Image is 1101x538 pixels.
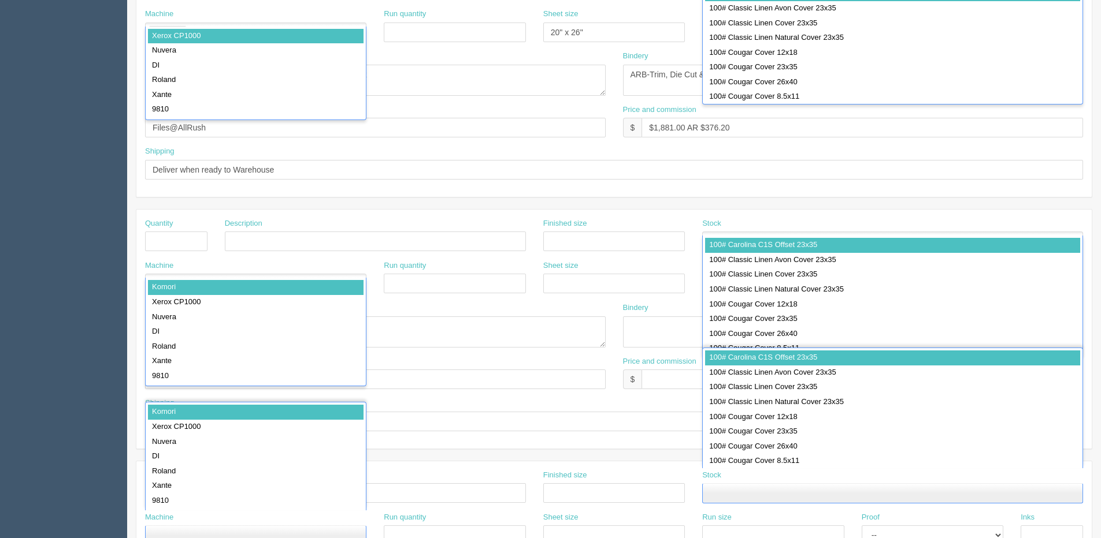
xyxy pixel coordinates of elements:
div: 100# Classic Linen Cover 23x35 [705,380,1080,395]
div: 100# Classic Linen Cover 23x35 [705,16,1080,31]
div: 100# Classic Linen Avon Cover 23x35 [705,253,1080,268]
div: 100# Carolina C1S Offset 23x35 [705,350,1080,365]
div: 100# Cougar Cover 12x18 [705,410,1080,425]
div: 9810 [148,494,364,509]
div: Nuvera [148,435,364,450]
div: 100# Cougar Cover 26x40 [705,75,1080,90]
div: Xante [148,354,364,369]
div: 100# Cougar Cover 12x18 [705,46,1080,61]
div: Komori [148,405,364,420]
div: 100# Cougar Cover 8.5x11 [705,341,1080,356]
div: DI [148,58,364,73]
div: Nuvera [148,43,364,58]
div: 100# Cougar Cover 12x18 [705,297,1080,312]
div: Xerox CP1000 [148,29,364,44]
div: 100# Cougar Cover 8.5x11 [705,89,1080,104]
div: 100# Cougar Cover 26x40 [705,439,1080,454]
div: Komori [148,280,364,295]
div: 100# Classic Linen Cover 23x35 [705,267,1080,282]
div: 100# Cougar Cover 23x35 [705,60,1080,75]
div: 100# Cougar Cover 26x40 [705,327,1080,342]
div: DI [148,324,364,339]
div: DI [148,449,364,464]
div: Xerox CP1000 [148,295,364,310]
div: Xante [148,88,364,103]
div: 100# Cougar Cover 23x35 [705,312,1080,327]
div: Nuvera [148,310,364,325]
div: 100# Cougar Cover 23x35 [705,424,1080,439]
div: Roland [148,73,364,88]
div: 100# Carolina C1S Offset 23x35 [705,238,1080,253]
div: 100# Cougar Cover 8.5x11 [705,454,1080,469]
div: 9810 [148,369,364,384]
div: Xerox CP1000 [148,420,364,435]
div: 100# Classic Linen Avon Cover 23x35 [705,365,1080,380]
div: Roland [148,339,364,354]
div: Xante [148,479,364,494]
div: 100# Classic Linen Natural Cover 23x35 [705,395,1080,410]
div: 100# Classic Linen Natural Cover 23x35 [705,31,1080,46]
div: 100# Classic Linen Avon Cover 23x35 [705,1,1080,16]
div: 9810 [148,102,364,117]
div: Roland [148,464,364,479]
div: 100# Classic Linen Natural Cover 23x35 [705,282,1080,297]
